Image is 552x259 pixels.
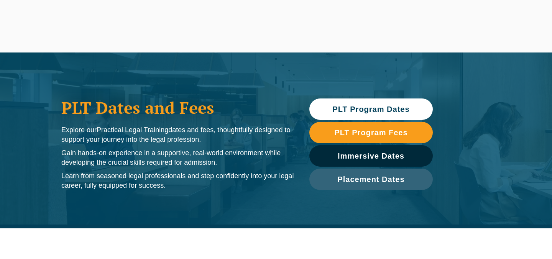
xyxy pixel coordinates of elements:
[337,175,404,183] span: Placement Dates
[61,98,294,117] h1: PLT Dates and Fees
[61,125,294,144] p: Explore our dates and fees, thoughtfully designed to support your journey into the legal profession.
[61,148,294,167] p: Gain hands-on experience in a supportive, real-world environment while developing the crucial ski...
[61,171,294,190] p: Learn from seasoned legal professionals and step confidently into your legal career, fully equipp...
[97,126,168,134] span: Practical Legal Training
[309,145,433,167] a: Immersive Dates
[338,152,404,160] span: Immersive Dates
[309,122,433,143] a: PLT Program Fees
[334,129,407,136] span: PLT Program Fees
[309,98,433,120] a: PLT Program Dates
[309,169,433,190] a: Placement Dates
[332,105,409,113] span: PLT Program Dates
